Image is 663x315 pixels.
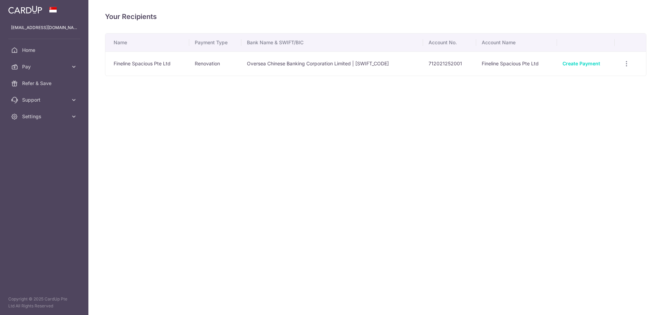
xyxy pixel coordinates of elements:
p: [EMAIL_ADDRESS][DOMAIN_NAME] [11,24,77,31]
th: Name [105,34,189,52]
th: Bank Name & SWIFT/BIC [241,34,423,52]
iframe: Opens a widget where you can find more information [619,294,656,312]
td: Fineline Spacious Pte Ltd [476,52,557,76]
span: Refer & Save [22,80,68,87]
th: Account Name [476,34,557,52]
th: Payment Type [189,34,241,52]
td: Renovation [189,52,241,76]
td: 712021252001 [423,52,476,76]
span: Pay [22,63,68,70]
td: Fineline Spacious Pte Ltd [105,52,189,76]
span: Support [22,96,68,103]
th: Account No. [423,34,476,52]
span: Home [22,47,68,54]
a: Create Payment [563,61,600,66]
td: Oversea Chinese Banking Corporation Limited | [SWIFT_CODE] [241,52,423,76]
img: CardUp [8,6,42,14]
span: Settings [22,113,68,120]
h4: Your Recipients [105,11,646,22]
